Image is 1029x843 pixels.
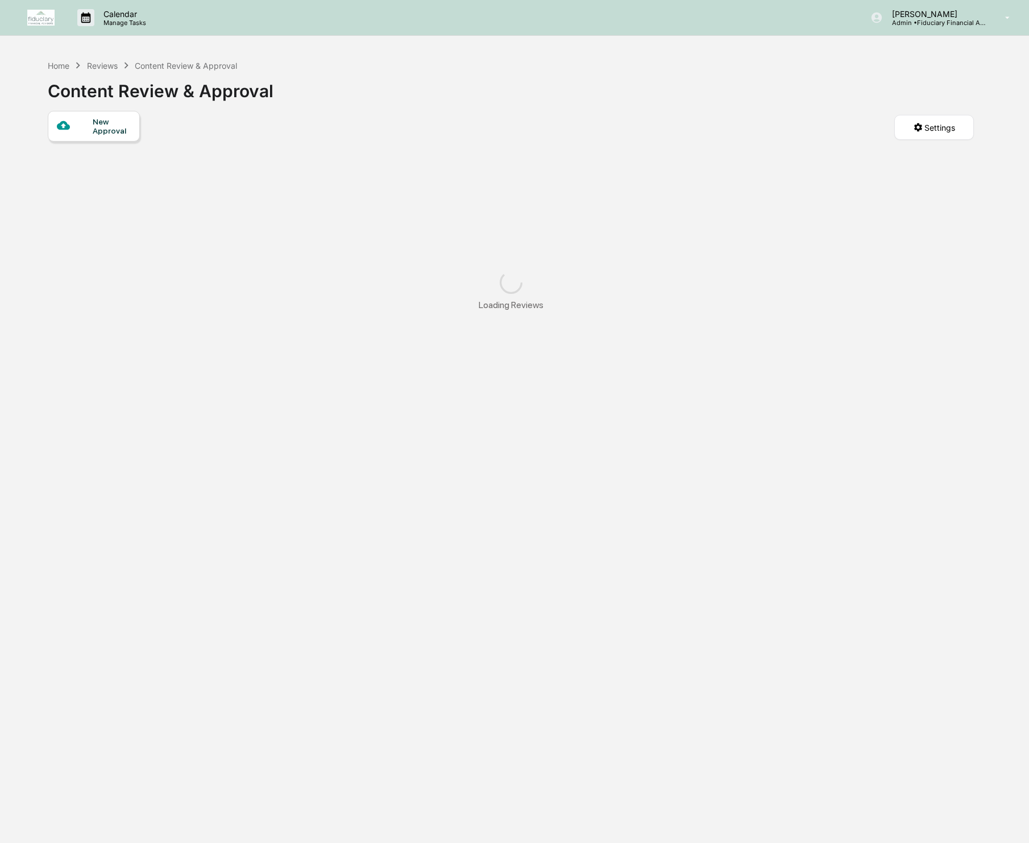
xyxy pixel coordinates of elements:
[48,61,69,70] div: Home
[93,117,131,135] div: New Approval
[27,10,55,26] img: logo
[87,61,118,70] div: Reviews
[135,61,237,70] div: Content Review & Approval
[894,115,974,140] button: Settings
[883,9,989,19] p: [PERSON_NAME]
[94,9,152,19] p: Calendar
[883,19,989,27] p: Admin • Fiduciary Financial Advisors
[479,300,543,310] div: Loading Reviews
[94,19,152,27] p: Manage Tasks
[48,72,273,101] div: Content Review & Approval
